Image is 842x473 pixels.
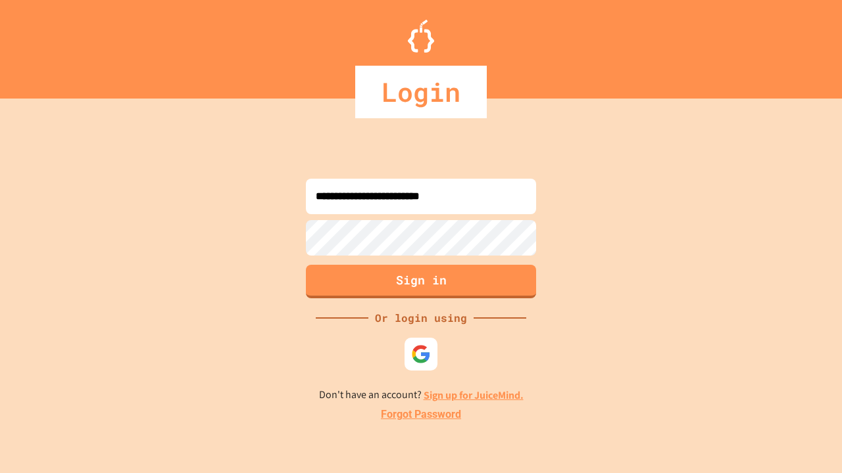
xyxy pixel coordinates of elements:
p: Don't have an account? [319,387,524,403]
a: Sign up for JuiceMind. [424,388,524,402]
button: Sign in [306,265,536,298]
iframe: chat widget [733,363,829,419]
img: google-icon.svg [411,344,431,364]
img: Logo.svg [408,20,434,53]
div: Login [355,66,487,118]
iframe: chat widget [787,420,829,460]
div: Or login using [368,310,474,326]
a: Forgot Password [381,407,461,422]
